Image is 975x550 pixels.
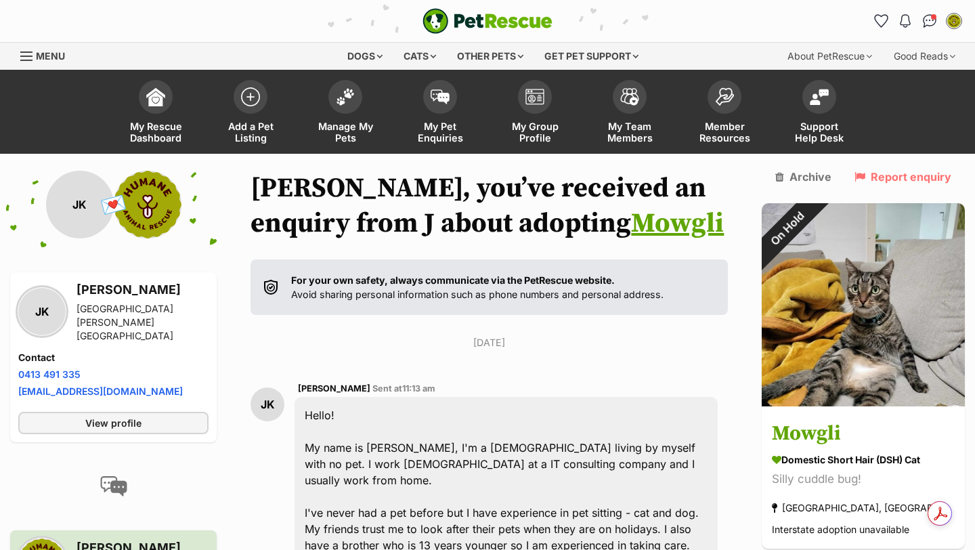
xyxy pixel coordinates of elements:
img: Mowgli [762,203,965,406]
a: View profile [18,412,209,434]
a: PetRescue [422,8,552,34]
img: team-members-icon-5396bd8760b3fe7c0b43da4ab00e1e3bb1a5d9ba89233759b79545d2d3fc5d0d.svg [620,88,639,106]
a: My Group Profile [487,73,582,154]
span: View profile [85,416,142,430]
a: Report enquiry [854,171,951,183]
div: [GEOGRAPHIC_DATA], [GEOGRAPHIC_DATA] [772,499,955,517]
img: manage-my-pets-icon-02211641906a0b7f246fdf0571729dbe1e7629f14944591b6c1af311fb30b64b.svg [336,88,355,106]
img: pet-enquiries-icon-7e3ad2cf08bfb03b45e93fb7055b45f3efa6380592205ae92323e6603595dc1f.svg [431,89,450,104]
a: [EMAIL_ADDRESS][DOMAIN_NAME] [18,385,183,397]
div: JK [46,171,114,238]
span: Menu [36,50,65,62]
h3: Mowgli [772,419,955,450]
p: Avoid sharing personal information such as phone numbers and personal address. [291,273,664,302]
div: [GEOGRAPHIC_DATA][PERSON_NAME][GEOGRAPHIC_DATA] [77,302,209,343]
button: Notifications [894,10,916,32]
h3: [PERSON_NAME] [77,280,209,299]
a: Conversations [919,10,940,32]
span: My Rescue Dashboard [125,121,186,144]
a: Support Help Desk [772,73,867,154]
img: chat-41dd97257d64d25036548639549fe6c8038ab92f7586957e7f3b1b290dea8141.svg [923,14,937,28]
img: Melissa Green profile pic [947,14,961,28]
span: Add a Pet Listing [220,121,281,144]
ul: Account quick links [870,10,965,32]
span: Member Resources [694,121,755,144]
a: Mowgli [631,207,724,240]
button: My account [943,10,965,32]
div: Silly cuddle bug! [772,471,955,489]
div: JK [251,387,284,421]
strong: For your own safety, always communicate via the PetRescue website. [291,274,615,286]
a: 0413 491 335 [18,368,81,380]
div: Cats [394,43,446,70]
img: conversation-icon-4a6f8262b818ee0b60e3300018af0b2d0b884aa5de6e9bcb8d3d4eeb1a70a7c4.svg [100,476,127,496]
span: My Group Profile [504,121,565,144]
a: Manage My Pets [298,73,393,154]
span: My Team Members [599,121,660,144]
img: dashboard-icon-eb2f2d2d3e046f16d808141f083e7271f6b2e854fb5c12c21221c1fb7104beca.svg [146,87,165,106]
span: Interstate adoption unavailable [772,524,909,536]
img: logo-e224e6f780fb5917bec1dbf3a21bbac754714ae5b6737aabdf751b685950b380.svg [422,8,552,34]
div: Domestic Short Hair (DSH) Cat [772,453,955,467]
h1: [PERSON_NAME], you’ve received an enquiry from J about adopting [251,171,728,241]
a: My Pet Enquiries [393,73,487,154]
a: Add a Pet Listing [203,73,298,154]
a: Archive [775,171,831,183]
a: Favourites [870,10,892,32]
div: Get pet support [535,43,648,70]
div: About PetRescue [778,43,882,70]
a: My Team Members [582,73,677,154]
span: 11:13 am [402,383,435,394]
div: Other pets [448,43,533,70]
div: On Hold [743,185,831,273]
span: 💌 [98,190,129,219]
p: [DATE] [251,335,728,350]
span: Sent at [372,383,435,394]
img: group-profile-icon-3fa3cf56718a62981997c0bc7e787c4b2cf8bcc04b72c1350f741eb67cf2f40e.svg [525,89,544,105]
a: Mowgli Domestic Short Hair (DSH) Cat Silly cuddle bug! [GEOGRAPHIC_DATA], [GEOGRAPHIC_DATA] Inter... [762,409,965,549]
a: Menu [20,43,74,67]
h4: Contact [18,351,209,364]
span: [PERSON_NAME] [298,383,370,394]
div: Dogs [338,43,392,70]
img: help-desk-icon-fdf02630f3aa405de69fd3d07c3f3aa587a6932b1a1747fa1d2bba05be0121f9.svg [810,89,829,105]
span: My Pet Enquiries [410,121,471,144]
div: Good Reads [884,43,965,70]
div: JK [18,288,66,335]
img: notifications-46538b983faf8c2785f20acdc204bb7945ddae34d4c08c2a6579f10ce5e182be.svg [900,14,911,28]
span: Support Help Desk [789,121,850,144]
span: Manage My Pets [315,121,376,144]
img: add-pet-listing-icon-0afa8454b4691262ce3f59096e99ab1cd57d4a30225e0717b998d2c9b9846f56.svg [241,87,260,106]
img: member-resources-icon-8e73f808a243e03378d46382f2149f9095a855e16c252ad45f914b54edf8863c.svg [715,87,734,106]
img: Humane Animal Rescue profile pic [114,171,181,238]
a: On Hold [762,396,965,409]
a: Member Resources [677,73,772,154]
a: My Rescue Dashboard [108,73,203,154]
